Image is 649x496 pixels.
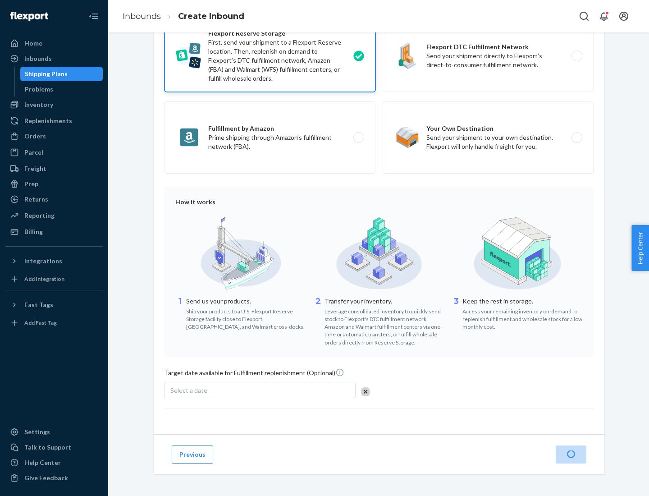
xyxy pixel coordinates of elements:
[186,297,306,306] p: Send us your products.
[324,297,445,306] p: Transfer your inventory.
[25,85,53,94] div: Problems
[24,195,48,204] div: Returns
[10,12,48,21] img: Flexport logo
[85,7,103,25] button: Close Navigation
[5,208,103,223] a: Reporting
[5,455,103,470] a: Help Center
[631,225,649,271] button: Help Center
[5,425,103,439] a: Settings
[165,368,344,381] span: Target date available for Fulfillment replenishment (Optional)
[24,39,42,48] div: Home
[24,54,52,63] div: Inbounds
[123,11,161,21] a: Inbounds
[5,254,103,268] button: Integrations
[24,257,62,266] div: Integrations
[24,100,53,109] div: Inventory
[575,7,593,25] button: Open Search Box
[462,297,583,306] p: Keep the rest in storage.
[24,473,68,482] div: Give Feedback
[5,145,103,160] a: Parcel
[24,275,64,283] div: Add Integration
[452,296,461,331] div: 3
[5,177,103,191] a: Prep
[615,7,633,25] button: Open account menu
[24,164,46,173] div: Freight
[170,386,207,394] span: Select a date
[24,179,38,188] div: Prep
[5,316,103,330] a: Add Fast Tag
[178,11,244,21] a: Create Inbound
[5,161,103,176] a: Freight
[462,306,583,331] div: Access your remaining inventory on-demand to replenish fulfillment and wholesale stock for a low ...
[24,319,57,326] div: Add Fast Tag
[324,306,445,346] div: Leverage consolidated inventory to quickly send stock to Flexport's DTC fulfillment network, Amaz...
[24,427,50,436] div: Settings
[24,211,55,220] div: Reporting
[5,51,103,66] a: Inbounds
[186,306,306,331] div: Ship your products to a U.S. Flexport Reserve Storage facility close to Flexport, [GEOGRAPHIC_DAT...
[24,300,53,309] div: Fast Tags
[5,97,103,112] a: Inventory
[556,445,586,464] button: Next
[5,298,103,312] button: Fast Tags
[314,296,323,346] div: 2
[20,82,103,96] a: Problems
[24,458,61,467] div: Help Center
[5,471,103,485] button: Give Feedback
[24,116,72,125] div: Replenishments
[5,272,103,286] a: Add Integration
[24,227,43,236] div: Billing
[20,67,103,81] a: Shipping Plans
[175,296,184,331] div: 1
[24,148,43,157] div: Parcel
[115,3,251,30] ol: breadcrumbs
[5,36,103,51] a: Home
[5,440,103,455] a: Talk to Support
[24,443,71,452] div: Talk to Support
[24,132,46,141] div: Orders
[5,192,103,207] a: Returns
[25,69,68,78] div: Shipping Plans
[172,445,213,464] button: Previous
[5,129,103,143] a: Orders
[5,225,103,239] a: Billing
[175,197,583,207] div: How it works
[5,114,103,128] a: Replenishments
[595,7,613,25] button: Open notifications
